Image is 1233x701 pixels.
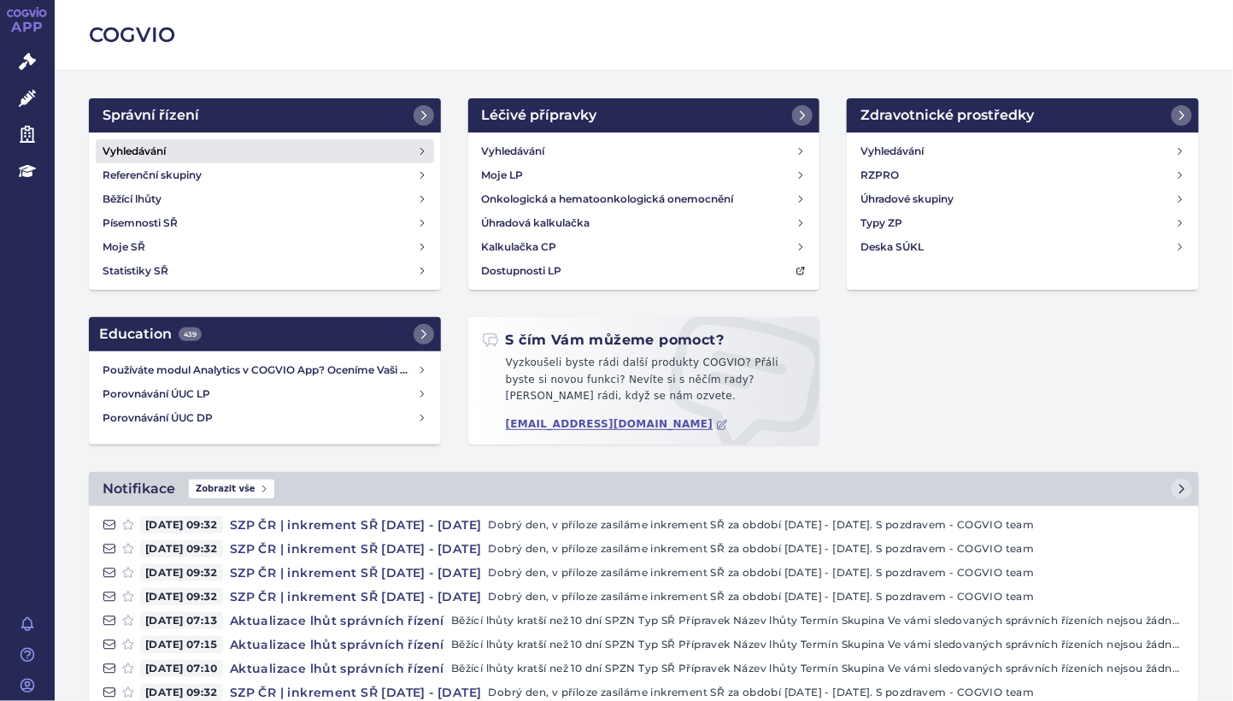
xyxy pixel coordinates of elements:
p: Běžící lhůty kratší než 10 dní SPZN Typ SŘ Přípravek Název lhůty Termín Skupina Ve vámi sledovaný... [451,612,1185,629]
p: Vyzkoušeli byste rádi další produkty COGVIO? Přáli byste si novou funkci? Nevíte si s něčím rady?... [482,355,807,412]
a: Porovnávání ÚUC DP [96,406,434,430]
h2: Notifikace [103,479,175,499]
a: Úhradová kalkulačka [475,211,813,235]
span: Zobrazit vše [189,480,274,498]
h2: Education [99,324,202,345]
span: [DATE] 09:32 [140,684,223,701]
a: Vyhledávání [475,139,813,163]
h4: Deska SÚKL [860,239,924,256]
a: Moje LP [475,163,813,187]
h4: SZP ČR | inkrement SŘ [DATE] - [DATE] [223,540,489,557]
h4: Vyhledávání [482,143,545,160]
span: [DATE] 07:10 [140,660,223,677]
h4: Statistiky SŘ [103,262,168,280]
h2: Zdravotnické prostředky [860,105,1034,126]
p: Běžící lhůty kratší než 10 dní SPZN Typ SŘ Přípravek Název lhůty Termín Skupina Ve vámi sledovaný... [451,636,1185,653]
a: Moje SŘ [96,235,434,259]
span: 439 [179,327,202,341]
h4: Aktualizace lhůt správních řízení [223,660,451,677]
p: Dobrý den, v příloze zasíláme inkrement SŘ za období [DATE] - [DATE]. S pozdravem - COGVIO team [489,516,1185,533]
span: [DATE] 09:32 [140,564,223,581]
a: Referenční skupiny [96,163,434,187]
h4: SZP ČR | inkrement SŘ [DATE] - [DATE] [223,516,489,533]
h4: Referenční skupiny [103,167,202,184]
h4: Porovnávání ÚUC LP [103,386,417,403]
h4: Dostupnosti LP [482,262,562,280]
h4: Vyhledávání [103,143,166,160]
h4: Porovnávání ÚUC DP [103,409,417,427]
a: Používáte modul Analytics v COGVIO App? Oceníme Vaši zpětnou vazbu! [96,358,434,382]
h4: Písemnosti SŘ [103,215,178,232]
p: Dobrý den, v příloze zasíláme inkrement SŘ za období [DATE] - [DATE]. S pozdravem - COGVIO team [489,564,1185,581]
h4: Kalkulačka CP [482,239,557,256]
span: [DATE] 07:13 [140,612,223,629]
h4: SZP ČR | inkrement SŘ [DATE] - [DATE] [223,564,489,581]
a: Vyhledávání [96,139,434,163]
a: Education439 [89,317,441,351]
h4: Používáte modul Analytics v COGVIO App? Oceníme Vaši zpětnou vazbu! [103,362,417,379]
h2: Léčivé přípravky [482,105,597,126]
a: Porovnávání ÚUC LP [96,382,434,406]
a: Správní řízení [89,98,441,133]
a: Léčivé přípravky [468,98,820,133]
h2: Správní řízení [103,105,199,126]
a: Statistiky SŘ [96,259,434,283]
a: Dostupnosti LP [475,259,813,283]
h2: COGVIO [89,21,1199,50]
h4: Moje SŘ [103,239,145,256]
h4: SZP ČR | inkrement SŘ [DATE] - [DATE] [223,588,489,605]
h4: Onkologická a hematoonkologická onemocnění [482,191,734,208]
a: RZPRO [854,163,1192,187]
a: Typy ZP [854,211,1192,235]
h4: Úhradová kalkulačka [482,215,590,232]
a: [EMAIL_ADDRESS][DOMAIN_NAME] [506,418,729,431]
p: Běžící lhůty kratší než 10 dní SPZN Typ SŘ Přípravek Název lhůty Termín Skupina Ve vámi sledovaný... [451,660,1185,677]
h4: Běžící lhůty [103,191,161,208]
a: Deska SÚKL [854,235,1192,259]
a: Vyhledávání [854,139,1192,163]
p: Dobrý den, v příloze zasíláme inkrement SŘ za období [DATE] - [DATE]. S pozdravem - COGVIO team [489,684,1185,701]
a: Písemnosti SŘ [96,211,434,235]
p: Dobrý den, v příloze zasíláme inkrement SŘ za období [DATE] - [DATE]. S pozdravem - COGVIO team [489,588,1185,605]
span: [DATE] 07:15 [140,636,223,653]
h4: Moje LP [482,167,524,184]
span: [DATE] 09:32 [140,540,223,557]
h4: Aktualizace lhůt správních řízení [223,636,451,653]
a: Onkologická a hematoonkologická onemocnění [475,187,813,211]
h4: Typy ZP [860,215,902,232]
h4: Vyhledávání [860,143,924,160]
h4: RZPRO [860,167,899,184]
a: NotifikaceZobrazit vše [89,472,1199,506]
h2: S čím Vám můžeme pomoct? [482,331,725,350]
a: Běžící lhůty [96,187,434,211]
h4: Aktualizace lhůt správních řízení [223,612,451,629]
span: [DATE] 09:32 [140,588,223,605]
p: Dobrý den, v příloze zasíláme inkrement SŘ za období [DATE] - [DATE]. S pozdravem - COGVIO team [489,540,1185,557]
a: Zdravotnické prostředky [847,98,1199,133]
h4: SZP ČR | inkrement SŘ [DATE] - [DATE] [223,684,489,701]
h4: Úhradové skupiny [860,191,954,208]
span: [DATE] 09:32 [140,516,223,533]
a: Kalkulačka CP [475,235,813,259]
a: Úhradové skupiny [854,187,1192,211]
